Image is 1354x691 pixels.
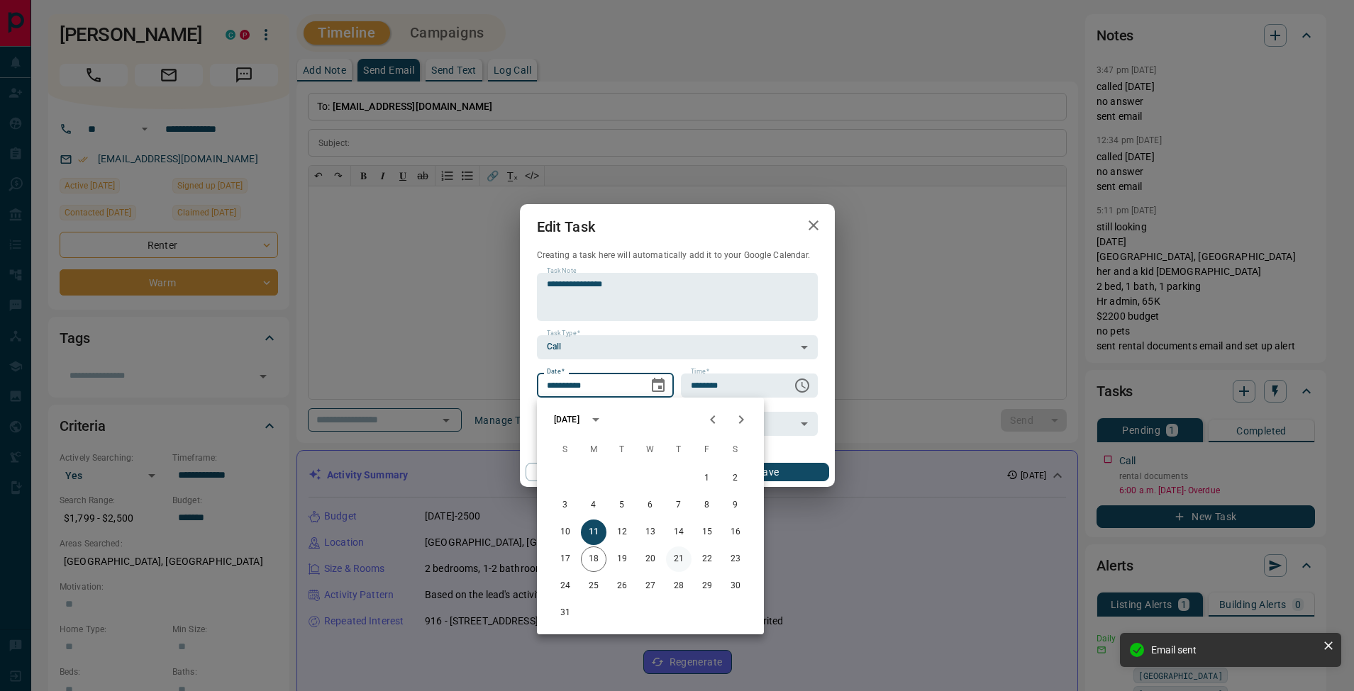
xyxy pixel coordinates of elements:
button: 2 [723,466,748,491]
button: 14 [666,519,692,545]
button: 31 [553,600,578,626]
button: 7 [666,493,692,518]
span: Friday [694,436,720,464]
button: 17 [553,546,578,572]
button: 25 [581,573,606,599]
label: Time [691,367,709,376]
button: 11 [581,519,606,545]
span: Saturday [723,436,748,464]
button: Choose date, selected date is Aug 11, 2025 [644,371,672,400]
p: Creating a task here will automatically add it to your Google Calendar. [537,249,818,262]
button: Cancel [526,463,647,481]
button: 13 [638,519,663,545]
button: 27 [638,573,663,599]
button: 24 [553,573,578,599]
button: 30 [723,573,748,599]
button: 5 [609,493,635,518]
div: [DATE] [554,413,579,426]
button: Next month [727,405,755,434]
button: 21 [666,546,692,572]
button: Choose time, selected time is 6:00 AM [788,371,816,400]
button: 20 [638,546,663,572]
button: 4 [581,493,606,518]
button: 28 [666,573,692,599]
button: 22 [694,546,720,572]
button: 9 [723,493,748,518]
div: Email sent [1151,644,1317,656]
span: Thursday [666,436,692,464]
button: calendar view is open, switch to year view [584,408,608,432]
button: 1 [694,466,720,491]
button: 19 [609,546,635,572]
button: 3 [553,493,578,518]
button: 6 [638,493,663,518]
h2: Edit Task [520,204,612,249]
button: 23 [723,546,748,572]
span: Monday [581,436,606,464]
button: 16 [723,519,748,545]
label: Date [547,367,565,376]
button: 18 [581,546,606,572]
span: Wednesday [638,436,663,464]
button: 12 [609,519,635,545]
button: 15 [694,519,720,545]
button: Save [707,463,828,481]
label: Task Type [547,329,580,338]
button: Previous month [699,405,727,434]
span: Sunday [553,436,578,464]
button: 10 [553,519,578,545]
div: Call [537,335,818,359]
span: Tuesday [609,436,635,464]
label: Task Note [547,266,576,276]
button: 29 [694,573,720,599]
button: 26 [609,573,635,599]
button: 8 [694,493,720,518]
